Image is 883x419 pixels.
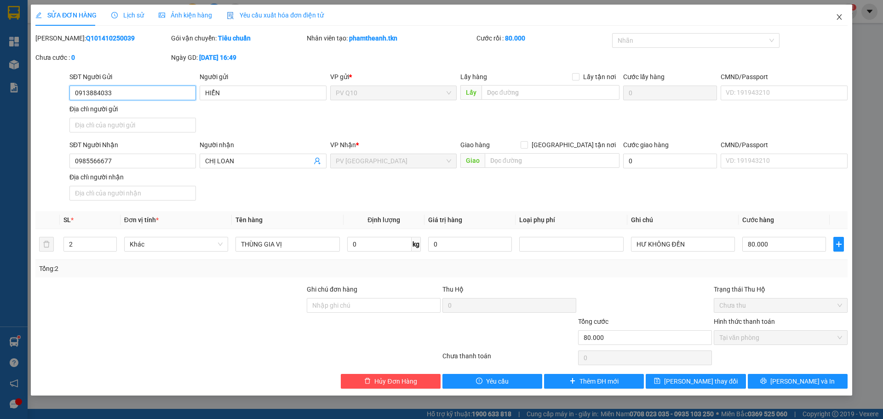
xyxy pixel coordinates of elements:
span: SL [63,216,71,224]
span: VP Nhận [330,141,356,149]
span: Yêu cầu [486,376,509,386]
span: Ảnh kiện hàng [159,11,212,19]
input: Địa chỉ của người gửi [69,118,196,132]
span: Lấy hàng [460,73,487,80]
div: Ngày GD: [171,52,305,63]
span: Giao [460,153,485,168]
span: Tổng cước [578,318,608,325]
div: CMND/Passport [721,72,847,82]
span: Tại văn phòng [719,331,842,344]
img: icon [227,12,234,19]
div: Cước rồi : [476,33,610,43]
input: Ghi chú đơn hàng [307,298,441,313]
div: Địa chỉ người gửi [69,104,196,114]
span: printer [760,378,767,385]
div: VP gửi [330,72,457,82]
button: delete [39,237,54,252]
div: CMND/Passport [721,140,847,150]
span: save [654,378,660,385]
div: Chưa cước : [35,52,169,63]
span: Lịch sử [111,11,144,19]
div: Trạng thái Thu Hộ [714,284,848,294]
span: Lấy tận nơi [579,72,619,82]
span: Yêu cầu xuất hóa đơn điện tử [227,11,324,19]
b: 80.000 [505,34,525,42]
label: Cước lấy hàng [623,73,665,80]
th: Ghi chú [627,211,739,229]
span: Hủy Đơn Hàng [374,376,417,386]
div: Gói vận chuyển: [171,33,305,43]
span: Lấy [460,85,482,100]
div: Tổng: 2 [39,264,341,274]
span: kg [412,237,421,252]
b: Tiêu chuẩn [218,34,251,42]
th: Loại phụ phí [516,211,627,229]
span: Đơn vị tính [124,216,159,224]
div: Nhân viên tạo: [307,33,475,43]
span: Chưa thu [719,298,842,312]
b: 0 [71,54,75,61]
input: Cước lấy hàng [623,86,717,100]
span: Cước hàng [742,216,774,224]
span: SỬA ĐƠN HÀNG [35,11,97,19]
span: Thu Hộ [442,286,464,293]
input: Ghi Chú [631,237,735,252]
button: save[PERSON_NAME] thay đổi [646,374,745,389]
label: Cước giao hàng [623,141,669,149]
span: plus [834,241,843,248]
span: plus [569,378,576,385]
button: plus [833,237,843,252]
input: VD: Bàn, Ghế [235,237,339,252]
span: [PERSON_NAME] thay đổi [664,376,738,386]
input: Dọc đường [485,153,619,168]
span: PV Tây Ninh [336,154,451,168]
input: Cước giao hàng [623,154,717,168]
label: Hình thức thanh toán [714,318,775,325]
span: Giao hàng [460,141,490,149]
span: [GEOGRAPHIC_DATA] tận nơi [528,140,619,150]
div: [PERSON_NAME]: [35,33,169,43]
span: clock-circle [111,12,118,18]
span: user-add [314,157,321,165]
div: SĐT Người Gửi [69,72,196,82]
span: PV Q10 [336,86,451,100]
span: Định lượng [367,216,400,224]
span: Tên hàng [235,216,263,224]
span: Thêm ĐH mới [579,376,619,386]
input: Dọc đường [482,85,619,100]
button: deleteHủy Đơn Hàng [341,374,441,389]
label: Ghi chú đơn hàng [307,286,357,293]
b: [DATE] 16:49 [199,54,236,61]
button: exclamation-circleYêu cầu [442,374,542,389]
span: [PERSON_NAME] và In [770,376,835,386]
span: Khác [130,237,223,251]
button: Close [826,5,852,30]
span: edit [35,12,42,18]
button: printer[PERSON_NAME] và In [748,374,848,389]
span: delete [364,378,371,385]
div: Người nhận [200,140,326,150]
input: Địa chỉ của người nhận [69,186,196,201]
div: Địa chỉ người nhận [69,172,196,182]
div: Chưa thanh toán [441,351,577,367]
button: plusThêm ĐH mới [544,374,644,389]
span: exclamation-circle [476,378,482,385]
span: close [836,13,843,21]
div: Người gửi [200,72,326,82]
div: SĐT Người Nhận [69,140,196,150]
span: picture [159,12,165,18]
b: Q101410250039 [86,34,135,42]
b: phamtheanh.tkn [349,34,397,42]
span: Giá trị hàng [428,216,462,224]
